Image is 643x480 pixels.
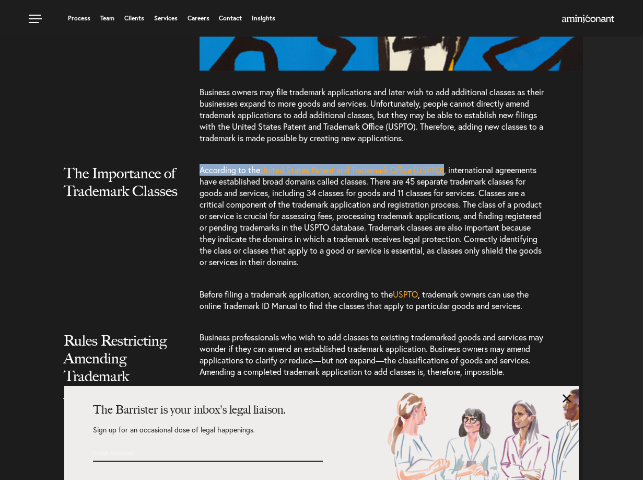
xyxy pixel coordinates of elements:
[64,332,179,424] h2: Rules Restricting Amending Trademark Applications
[200,86,544,143] span: Business owners may file trademark applications and later wish to add additional classes as their...
[200,164,542,267] span: , international agreements have established broad domains called classes. There are 45 separate t...
[260,164,444,175] a: United States Patent and Trademark Office (USPTO)
[188,15,209,21] a: Careers
[64,164,179,221] h2: The Importance of Trademark Classes
[93,426,323,444] p: Sign up for an occasional dose of legal happenings.
[68,15,90,21] a: Process
[219,15,242,21] a: Contact
[154,15,178,21] a: Services
[252,15,275,21] a: Insights
[200,289,529,311] span: , trademark owners can use the online Trademark ID Manual to find the classes that apply to parti...
[200,164,260,175] span: According to the
[200,332,543,377] span: Business professionals who wish to add classes to existing trademarked goods and services may won...
[562,15,614,23] img: Amini & Conant
[93,403,286,417] strong: The Barrister is your inbox's legal liaison.
[124,15,144,21] a: Clients
[562,15,614,24] a: Home
[200,289,393,300] span: Before filing a trademark application, according to the
[100,15,114,21] a: Team
[93,444,265,462] input: Email Address
[393,289,418,300] a: USPTO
